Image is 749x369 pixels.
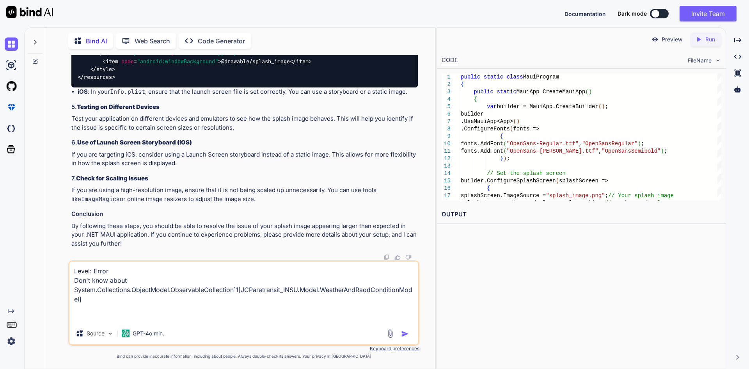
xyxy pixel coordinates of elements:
div: 6 [442,111,451,118]
span: item [106,58,118,65]
div: 14 [442,170,451,177]
span: Documentation [564,11,606,17]
span: { [487,185,490,191]
div: 9 [442,133,451,140]
span: resources [84,74,112,81]
img: preview [651,36,658,43]
span: ( [510,126,513,132]
p: Keyboard preferences [68,346,419,352]
div: 3 [442,88,451,96]
img: like [394,254,401,260]
span: var [487,103,497,110]
span: MauiProgram [523,74,559,80]
span: style [93,50,109,57]
span: ) [503,155,506,162]
div: 16 [442,185,451,192]
span: ) [602,103,605,110]
span: // Set the splash screen [487,170,566,176]
h3: 5. [71,103,418,112]
span: Dark mode [618,10,647,18]
span: class [506,74,523,80]
div: 15 [442,177,451,185]
span: { [474,96,477,102]
span: .ConfigureFonts [461,126,510,132]
p: Test your application on different devices and emulators to see how the splash image behaves. Thi... [71,114,418,132]
img: dislike [405,254,412,260]
button: Documentation [564,10,606,18]
div: 8 [442,125,451,133]
span: ( [503,148,506,154]
div: 1 [442,73,451,81]
div: 2 [442,81,451,88]
div: CODE [442,56,458,65]
div: 12 [442,155,451,162]
span: , [579,141,582,147]
span: "SplashTheme" [128,50,168,57]
span: ; [605,103,608,110]
span: White; [585,200,605,206]
span: ) [660,148,664,154]
div: 17 [442,192,451,200]
span: ) [588,89,591,95]
h3: 6. [71,138,418,147]
span: { [461,81,464,87]
strong: Use of Launch Screen Storyboard (iOS) [77,139,192,146]
p: Run [705,36,715,43]
div: 18 [442,200,451,207]
img: settings [5,335,18,348]
p: By following these steps, you should be able to resolve the issue of your splash image appearing ... [71,222,418,248]
span: , [598,148,602,154]
span: // Background color [605,200,667,206]
span: @drawable/splash_image [78,58,312,73]
span: fonts.AddFont [461,148,503,154]
h3: 7. [71,174,418,183]
div: 11 [442,148,451,155]
p: Preview [662,36,683,43]
span: item [296,58,309,65]
img: githubLight [5,80,18,93]
span: "OpenSans-Regular.ttf" [506,141,579,147]
span: </ > [90,66,115,73]
span: name [121,58,134,65]
span: "splash_image.png" [546,193,605,199]
span: MauiApp CreateMauiApp [516,89,585,95]
img: chevron down [715,57,721,64]
code: Info.plist [110,88,145,96]
img: darkCloudIdeIcon [5,122,18,135]
span: ; [506,155,509,162]
p: Bind AI [86,36,107,46]
span: ( [585,89,588,95]
img: premium [5,101,18,114]
img: ai-studio [5,59,18,72]
span: fonts => [513,126,539,132]
div: 13 [442,162,451,170]
span: splashScreen.BackgroundColor = Colors. [461,200,585,206]
span: public [474,89,493,95]
img: icon [401,330,409,338]
span: style [96,66,112,73]
span: parent [171,50,190,57]
span: ) [516,118,519,125]
li: : In your , ensure that the launch screen file is set correctly. You can use a storyboard or a st... [78,87,418,96]
span: < = = > [90,50,287,57]
span: "OpenSansRegular" [582,141,638,147]
strong: iOS [78,88,88,95]
button: Invite Team [680,6,737,21]
img: Pick Models [107,330,114,337]
div: 7 [442,118,451,125]
span: "OpenSans-[PERSON_NAME].ttf" [506,148,598,154]
p: Web Search [135,36,170,46]
span: </ > [78,74,115,81]
p: If you are using a high-resolution image, ensure that it is not being scaled up unnecessarily. Yo... [71,186,418,203]
span: </ > [290,58,312,65]
span: ; [605,193,608,199]
p: If you are targeting iOS, consider using a Launch Screen storyboard instead of a static image. Th... [71,150,418,168]
h2: OUTPUT [437,205,726,224]
span: ( [556,178,559,184]
span: ( [598,103,602,110]
code: ImageMagick [81,195,120,203]
h3: Conclusion [71,210,418,219]
strong: Testing on Different Devices [77,103,160,111]
span: ) [637,141,641,147]
img: chat [5,37,18,51]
